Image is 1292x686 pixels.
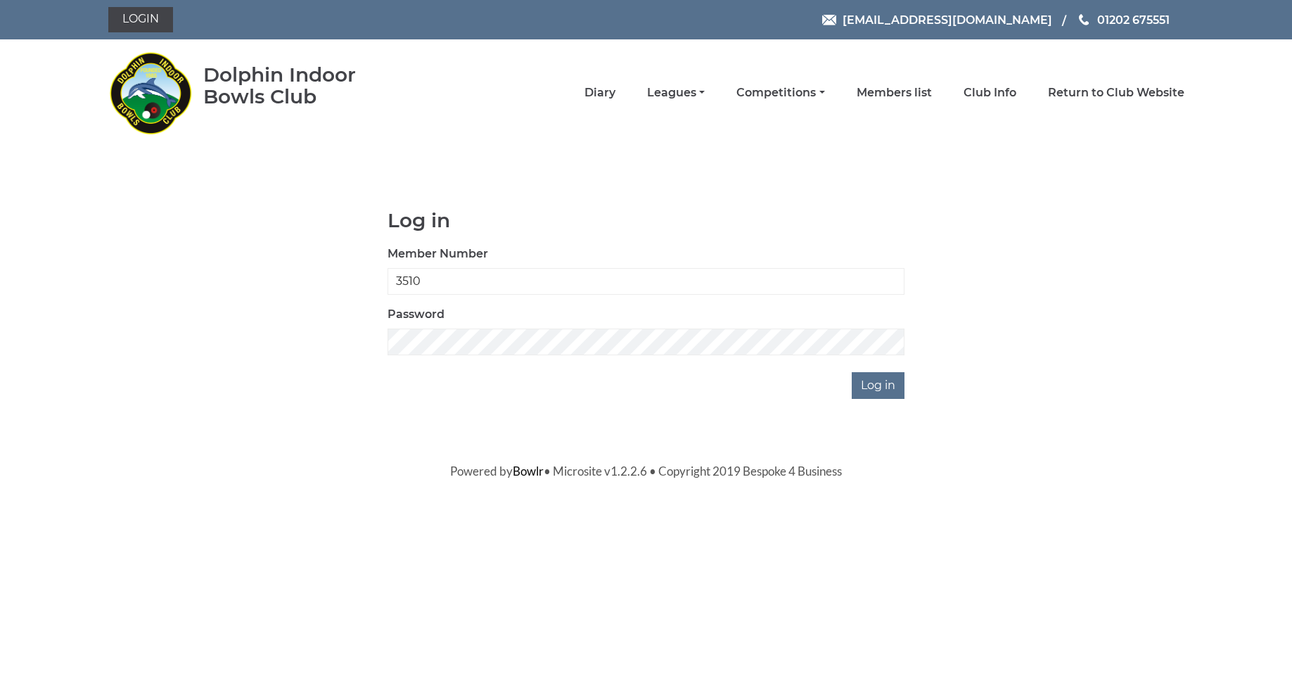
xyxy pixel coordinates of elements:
[822,11,1052,29] a: Email [EMAIL_ADDRESS][DOMAIN_NAME]
[388,246,488,262] label: Member Number
[736,85,824,101] a: Competitions
[1097,13,1170,26] span: 01202 675551
[647,85,705,101] a: Leagues
[203,64,401,108] div: Dolphin Indoor Bowls Club
[584,85,615,101] a: Diary
[1079,14,1089,25] img: Phone us
[388,210,904,231] h1: Log in
[964,85,1016,101] a: Club Info
[822,15,836,25] img: Email
[857,85,932,101] a: Members list
[388,306,444,323] label: Password
[843,13,1052,26] span: [EMAIL_ADDRESS][DOMAIN_NAME]
[108,44,193,142] img: Dolphin Indoor Bowls Club
[1077,11,1170,29] a: Phone us 01202 675551
[108,7,173,32] a: Login
[1048,85,1184,101] a: Return to Club Website
[513,464,544,478] a: Bowlr
[852,372,904,399] input: Log in
[450,464,842,478] span: Powered by • Microsite v1.2.2.6 • Copyright 2019 Bespoke 4 Business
